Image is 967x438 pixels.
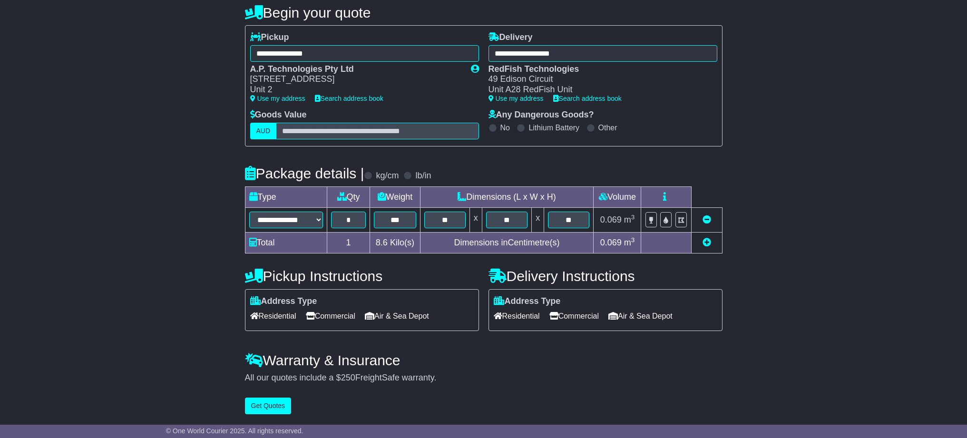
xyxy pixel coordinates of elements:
td: Kilo(s) [370,232,420,253]
label: Delivery [488,32,533,43]
h4: Package details | [245,165,364,181]
div: 49 Edison Circuit [488,74,708,85]
td: Dimensions (L x W x H) [420,186,594,207]
label: No [500,123,510,132]
sup: 3 [631,214,635,221]
div: [STREET_ADDRESS] [250,74,461,85]
a: Search address book [315,95,383,102]
h4: Warranty & Insurance [245,352,723,368]
td: Total [245,232,327,253]
label: kg/cm [376,171,399,181]
span: Residential [494,309,540,323]
td: x [469,207,482,232]
span: 0.069 [600,215,622,224]
div: A.P. Technologies Pty Ltd [250,64,461,75]
label: Lithium Battery [528,123,579,132]
span: Air & Sea Depot [608,309,673,323]
span: 8.6 [376,238,388,247]
div: All our quotes include a $ FreightSafe warranty. [245,373,723,383]
label: Address Type [494,296,561,307]
label: Pickup [250,32,289,43]
td: 1 [327,232,370,253]
a: Add new item [703,238,711,247]
a: Search address book [553,95,622,102]
label: Other [598,123,617,132]
label: AUD [250,123,277,139]
h4: Pickup Instructions [245,268,479,284]
span: © One World Courier 2025. All rights reserved. [166,427,303,435]
label: Goods Value [250,110,307,120]
div: Unit 2 [250,85,461,95]
a: Remove this item [703,215,711,224]
span: Commercial [549,309,599,323]
span: Residential [250,309,296,323]
a: Use my address [488,95,544,102]
td: Dimensions in Centimetre(s) [420,232,594,253]
sup: 3 [631,236,635,243]
td: x [532,207,544,232]
label: Any Dangerous Goods? [488,110,594,120]
div: Unit A28 RedFish Unit [488,85,708,95]
span: 250 [341,373,355,382]
div: RedFish Technologies [488,64,708,75]
h4: Delivery Instructions [488,268,723,284]
span: m [624,215,635,224]
span: Air & Sea Depot [365,309,429,323]
button: Get Quotes [245,398,292,414]
label: lb/in [415,171,431,181]
a: Use my address [250,95,305,102]
span: Commercial [306,309,355,323]
td: Type [245,186,327,207]
td: Qty [327,186,370,207]
label: Address Type [250,296,317,307]
span: m [624,238,635,247]
span: 0.069 [600,238,622,247]
h4: Begin your quote [245,5,723,20]
td: Volume [594,186,641,207]
td: Weight [370,186,420,207]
